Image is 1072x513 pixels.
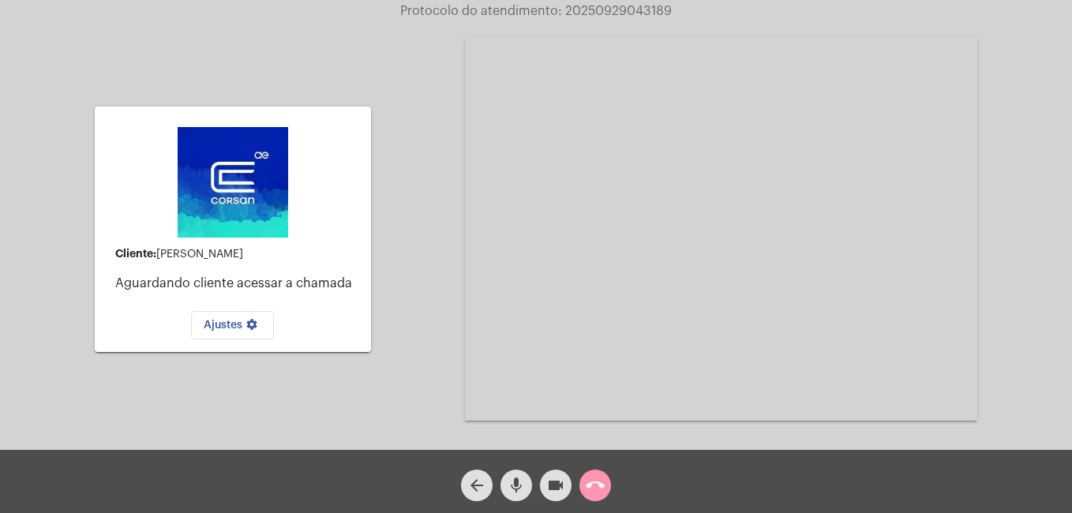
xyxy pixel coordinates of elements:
[115,248,358,260] div: [PERSON_NAME]
[507,476,526,495] mat-icon: mic
[115,276,358,290] p: Aguardando cliente acessar a chamada
[178,127,288,238] img: d4669ae0-8c07-2337-4f67-34b0df7f5ae4.jpeg
[242,318,261,337] mat-icon: settings
[586,476,605,495] mat-icon: call_end
[191,311,274,339] button: Ajustes
[115,248,156,259] strong: Cliente:
[204,320,261,331] span: Ajustes
[467,476,486,495] mat-icon: arrow_back
[546,476,565,495] mat-icon: videocam
[400,5,672,17] span: Protocolo do atendimento: 20250929043189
